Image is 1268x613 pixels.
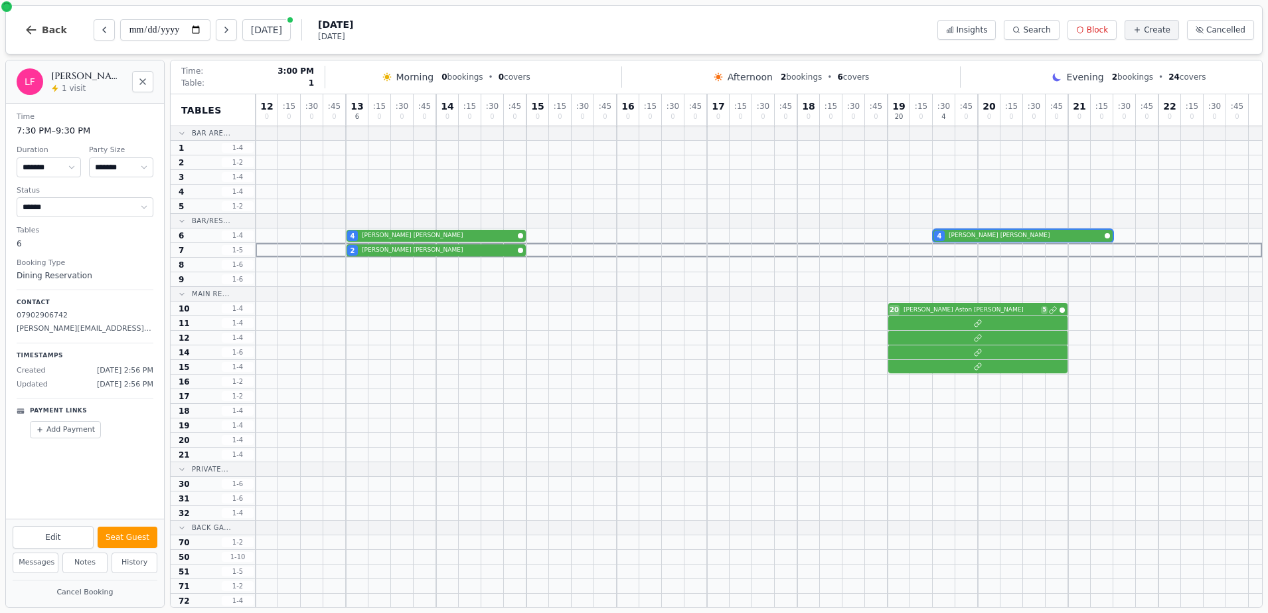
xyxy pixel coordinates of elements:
[1041,306,1048,314] span: 5
[554,102,566,110] span: : 15
[179,537,190,548] span: 70
[192,289,230,299] span: Main Re...
[603,114,607,120] span: 0
[13,553,58,573] button: Messages
[42,25,67,35] span: Back
[890,305,899,315] span: 20
[318,31,353,42] span: [DATE]
[825,102,837,110] span: : 15
[829,114,832,120] span: 0
[222,230,254,240] span: 1 - 4
[17,298,153,307] p: Contact
[621,102,634,111] span: 16
[179,201,184,212] span: 5
[757,102,769,110] span: : 30
[222,450,254,460] span: 1 - 4
[919,114,923,120] span: 0
[599,102,611,110] span: : 45
[179,260,184,270] span: 8
[644,102,657,110] span: : 15
[1158,72,1163,82] span: •
[1163,102,1176,111] span: 22
[179,157,184,168] span: 2
[1206,25,1245,35] span: Cancelled
[987,114,991,120] span: 0
[179,377,190,387] span: 16
[761,114,765,120] span: 0
[1050,102,1063,110] span: : 45
[242,19,291,41] button: [DATE]
[1005,102,1018,110] span: : 15
[98,527,157,548] button: Seat Guest
[1068,20,1117,40] button: Block
[874,114,878,120] span: 0
[807,114,811,120] span: 0
[915,102,927,110] span: : 15
[309,78,314,88] span: 1
[418,102,431,110] span: : 45
[17,365,46,377] span: Created
[937,102,950,110] span: : 30
[179,406,190,416] span: 18
[734,102,747,110] span: : 15
[1004,20,1059,40] button: Search
[97,365,153,377] span: [DATE] 2:56 PM
[222,187,254,197] span: 1 - 4
[983,102,995,111] span: 20
[179,493,190,504] span: 31
[1073,102,1085,111] span: 21
[499,72,530,82] span: covers
[181,78,204,88] span: Table:
[179,567,190,577] span: 51
[441,102,453,111] span: 14
[132,71,153,92] button: Close
[351,246,355,256] span: 2
[964,114,968,120] span: 0
[400,114,404,120] span: 0
[783,114,787,120] span: 0
[1112,72,1117,82] span: 2
[222,201,254,211] span: 1 - 2
[937,231,942,241] span: 4
[1066,70,1103,84] span: Evening
[892,102,905,111] span: 19
[179,318,190,329] span: 11
[62,83,86,94] span: 1 visit
[377,114,381,120] span: 0
[222,245,254,255] span: 1 - 5
[1208,102,1221,110] span: : 30
[728,70,773,84] span: Afternoon
[667,102,679,110] span: : 30
[13,526,94,549] button: Edit
[17,68,43,95] div: LF
[1168,72,1206,82] span: covers
[422,114,426,120] span: 0
[179,333,190,343] span: 12
[179,362,190,373] span: 15
[179,187,184,197] span: 4
[222,493,254,503] span: 1 - 6
[1168,114,1172,120] span: 0
[1122,114,1126,120] span: 0
[179,274,184,285] span: 9
[179,304,190,314] span: 10
[486,102,499,110] span: : 30
[847,102,860,110] span: : 30
[1141,102,1153,110] span: : 45
[13,584,157,601] button: Cancel Booking
[17,258,153,269] dt: Booking Type
[181,104,222,117] span: Tables
[870,102,882,110] span: : 45
[689,102,702,110] span: : 45
[738,114,742,120] span: 0
[467,114,471,120] span: 0
[222,347,254,357] span: 1 - 6
[179,230,184,241] span: 6
[222,552,254,562] span: 1 - 10
[17,238,153,250] dd: 6
[626,114,630,120] span: 0
[904,306,1038,315] span: [PERSON_NAME] Aston [PERSON_NAME]
[222,435,254,445] span: 1 - 4
[17,351,153,361] p: Timestamps
[179,435,190,446] span: 20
